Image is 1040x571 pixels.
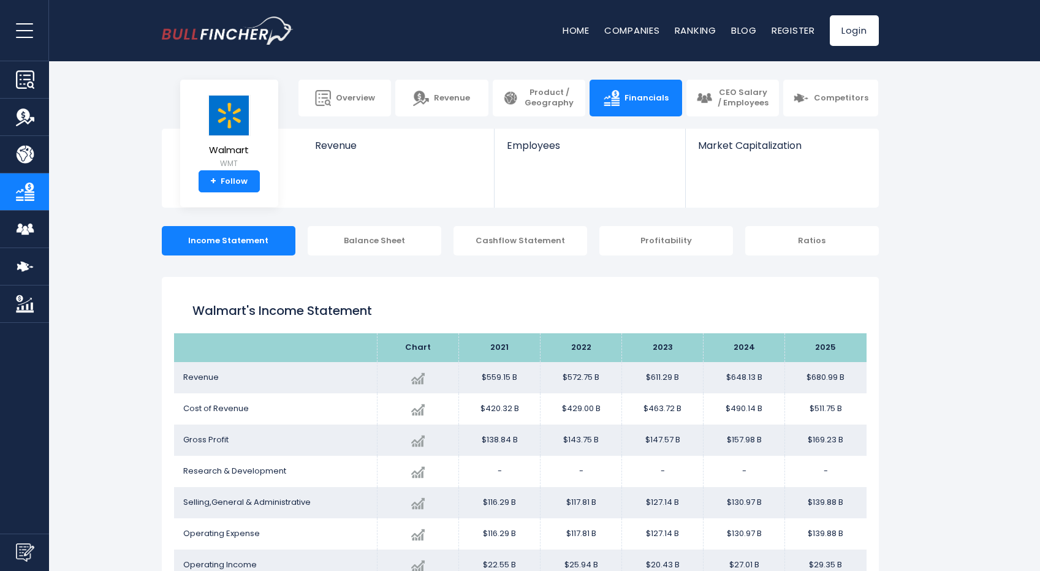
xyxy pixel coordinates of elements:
span: Revenue [434,93,470,104]
td: $139.88 B [785,487,867,518]
a: +Follow [199,170,260,192]
td: $130.97 B [704,487,785,518]
span: Product / Geography [523,88,575,108]
span: Employees [507,140,673,151]
td: $511.75 B [785,393,867,425]
td: $139.88 B [785,518,867,550]
span: Cost of Revenue [183,403,249,414]
a: CEO Salary / Employees [686,80,779,116]
a: Blog [731,24,757,37]
td: - [541,456,622,487]
td: $127.14 B [622,518,704,550]
div: Ratios [745,226,879,255]
th: Chart [378,333,459,362]
span: Competitors [814,93,868,104]
td: $116.29 B [459,518,541,550]
th: 2021 [459,333,541,362]
th: 2025 [785,333,867,362]
span: Operating Income [183,559,257,570]
a: Competitors [783,80,878,116]
div: Cashflow Statement [454,226,587,255]
td: $138.84 B [459,425,541,456]
td: $147.57 B [622,425,704,456]
a: Market Capitalization [686,129,877,172]
td: $130.97 B [704,518,785,550]
a: Product / Geography [493,80,585,116]
td: $611.29 B [622,362,704,393]
span: Operating Expense [183,528,260,539]
a: Login [830,15,879,46]
th: 2022 [541,333,622,362]
div: Profitability [599,226,733,255]
td: $116.29 B [459,487,541,518]
td: $680.99 B [785,362,867,393]
td: $429.00 B [541,393,622,425]
td: - [622,456,704,487]
td: - [459,456,541,487]
a: Revenue [303,129,495,172]
small: WMT [208,158,251,169]
a: Employees [495,129,685,172]
span: Overview [336,93,375,104]
td: $117.81 B [541,518,622,550]
span: Gross Profit [183,434,229,445]
td: $143.75 B [541,425,622,456]
span: Market Capitalization [698,140,865,151]
a: Overview [298,80,391,116]
a: Revenue [395,80,488,116]
a: Go to homepage [162,17,294,45]
td: $572.75 B [541,362,622,393]
td: - [785,456,867,487]
td: $648.13 B [704,362,785,393]
td: $127.14 B [622,487,704,518]
a: Register [772,24,815,37]
td: $157.98 B [704,425,785,456]
strong: + [210,176,216,187]
div: Income Statement [162,226,295,255]
a: Walmart WMT [207,94,251,171]
a: Home [563,24,590,37]
span: CEO Salary / Employees [717,88,769,108]
td: $559.15 B [459,362,541,393]
th: 2023 [622,333,704,362]
td: $117.81 B [541,487,622,518]
th: 2024 [704,333,785,362]
div: Balance Sheet [308,226,441,255]
td: - [704,456,785,487]
span: Research & Development [183,465,286,477]
span: Selling,General & Administrative [183,496,311,508]
img: bullfincher logo [162,17,294,45]
span: Walmart [208,145,251,156]
td: $169.23 B [785,425,867,456]
span: Revenue [315,140,482,151]
span: Revenue [183,371,219,383]
a: Financials [590,80,682,116]
td: $490.14 B [704,393,785,425]
td: $463.72 B [622,393,704,425]
a: Ranking [675,24,716,37]
h1: Walmart's Income Statement [192,301,848,320]
span: Financials [624,93,669,104]
a: Companies [604,24,660,37]
td: $420.32 B [459,393,541,425]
